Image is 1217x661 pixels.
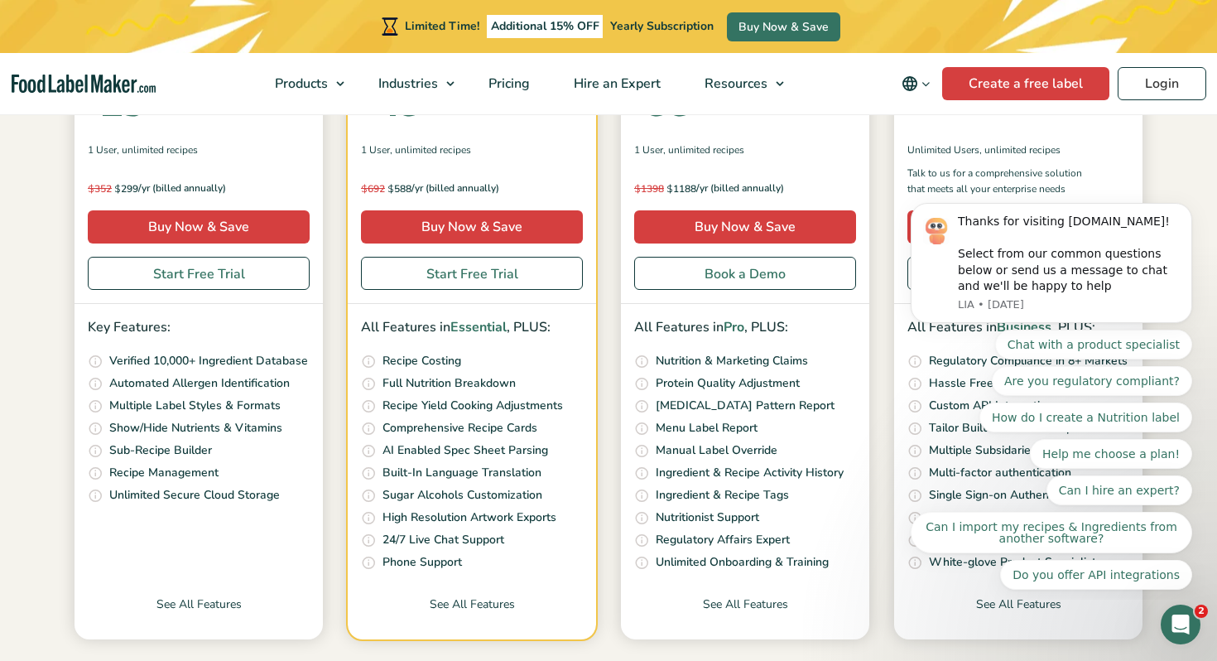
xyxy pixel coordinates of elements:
p: Unlimited Onboarding & Training [656,553,829,572]
a: See All Features [621,596,869,639]
span: Pricing [483,75,532,93]
a: Products [253,53,353,114]
p: Talk to us for a comprehensive solution that meets all your enterprise needs [907,166,1098,197]
span: Resources [700,75,769,93]
div: Custom [907,86,1042,119]
p: Menu Label Report [656,419,758,437]
p: Protein Quality Adjustment [656,374,800,393]
p: Regulatory Affairs Expert [656,531,790,549]
del: 1398 [634,182,664,195]
span: $ [88,182,94,195]
p: All Features in , PLUS: [634,317,856,339]
span: Additional 15% OFF [487,15,604,38]
span: , Unlimited Recipes [663,142,744,157]
p: High Resolution Artwork Exports [382,509,556,527]
span: , Unlimited Recipes [117,142,198,157]
a: Buy Now & Save [727,12,840,41]
div: 25 [88,84,144,121]
span: Unlimited Users [907,142,979,157]
span: /yr (billed annually) [696,181,784,197]
a: Start Free Trial [88,257,310,290]
del: 692 [361,182,385,195]
p: AI Enabled Spec Sheet Parsing [382,441,548,460]
button: Change language [890,67,942,100]
p: Sugar Alcohols Customization [382,486,542,504]
a: See All Features [348,596,596,639]
span: $ [114,182,121,195]
p: Sub-Recipe Builder [109,441,212,460]
a: See All Features [894,596,1142,639]
iframe: Intercom notifications message [886,188,1217,600]
a: Create a free label [942,67,1109,100]
a: Start Free Trial [361,257,583,290]
span: 2 [1195,605,1208,618]
p: Unlimited Secure Cloud Storage [109,486,280,504]
span: 588 [361,181,411,197]
span: Limited Time! [405,18,479,34]
p: Verified 10,000+ Ingredient Database [109,352,308,370]
span: Pro [724,318,744,336]
a: Hire an Expert [552,53,679,114]
p: Manual Label Override [656,441,777,460]
span: $ [387,182,394,195]
p: Recipe Costing [382,352,461,370]
p: [MEDICAL_DATA] Pattern Report [656,397,835,415]
span: Hire an Expert [569,75,662,93]
del: 352 [88,182,112,195]
span: /yr (billed annually) [138,181,226,197]
p: Comprehensive Recipe Cards [382,419,537,437]
span: Yearly Subscription [610,18,714,34]
span: , Unlimited Recipes [979,142,1061,157]
p: Recipe Yield Cooking Adjustments [382,397,563,415]
span: Essential [450,318,507,336]
p: Full Nutrition Breakdown [382,374,516,393]
p: Recipe Management [109,464,219,482]
a: Resources [683,53,792,114]
a: See All Features [75,596,323,639]
p: Phone Support [382,553,462,572]
a: Pricing [467,53,548,114]
span: Products [270,75,330,93]
p: 24/7 Live Chat Support [382,531,504,549]
span: /yr (billed annually) [411,181,499,197]
span: , Unlimited Recipes [390,142,471,157]
a: Buy Now & Save [361,210,583,244]
p: Ingredient & Recipe Activity History [656,464,844,482]
a: Buy Now & Save [88,210,310,244]
a: Industries [357,53,463,114]
p: Multiple Label Styles & Formats [109,397,281,415]
p: Nutrition & Marketing Claims [656,352,808,370]
span: 299 [88,181,138,197]
span: $ [361,182,368,195]
p: Automated Allergen Identification [109,374,290,393]
a: Login [1118,67,1206,100]
div: 99 [634,84,695,121]
p: All Features in , PLUS: [361,317,583,339]
span: Industries [373,75,440,93]
p: Ingredient & Recipe Tags [656,486,789,504]
span: 1 User [634,142,663,157]
span: 1 User [88,142,117,157]
span: 1 User [361,142,390,157]
span: $ [666,182,673,195]
a: Buy Now & Save [634,210,856,244]
div: 49 [361,84,424,121]
span: $ [634,182,641,195]
p: Show/Hide Nutrients & Vitamins [109,419,282,437]
p: Built-In Language Translation [382,464,541,482]
a: Food Label Maker homepage [12,75,156,94]
iframe: Intercom live chat [1161,605,1200,644]
p: Key Features: [88,317,310,339]
span: 1188 [634,181,696,197]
